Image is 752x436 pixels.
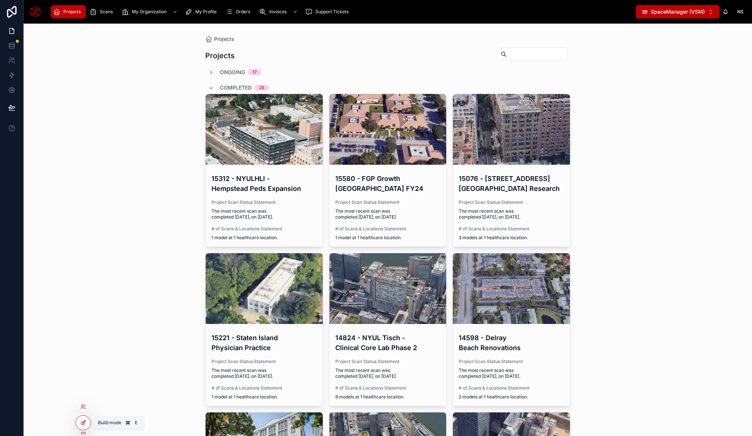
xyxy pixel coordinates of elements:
[335,208,441,220] span: The most recent scan was completed [DATE], on [DATE].
[335,333,441,353] h4: 14824 - NYUL Tisch - Clinical Core Lab Phase 2
[651,8,705,15] span: SpaceManager (VSM)
[335,394,441,400] span: 9 models at 1 healthcare location.
[335,199,441,205] span: Project Scan Status Statement
[737,9,744,15] span: NS
[87,5,118,18] a: Scans
[257,5,301,18] a: Invoices
[63,9,81,15] span: Projects
[206,253,323,324] div: Google-Chrome---1534-Victory-Blvd---Google-Maps-2024-01-24-at-12.29.02-PM.png
[335,226,441,232] span: # of Scans & Locations Statement
[335,367,441,379] span: The most recent scan was completed [DATE], on [DATE].
[335,174,441,193] h4: 15580 - FGP Growth [GEOGRAPHIC_DATA] FY24
[214,35,234,43] span: Projects
[51,5,86,18] a: Projects
[269,9,287,15] span: Invoices
[329,253,447,406] a: 14824 - NYUL Tisch - Clinical Core Lab Phase 2Project Scan Status StatementThe most recent scan w...
[205,50,235,61] h1: Projects
[329,253,447,324] div: Screenshot-2023-01-11-at-11_47_31-AM.png
[459,385,564,391] span: # of Scans & Locations Statement
[459,333,564,353] h4: 14598 - Delray Beach Renovations
[98,420,121,426] span: Build mode
[452,94,570,247] a: 15076 - [STREET_ADDRESS][GEOGRAPHIC_DATA] ResearchProject Scan Status StatementThe most recent sc...
[459,226,564,232] span: # of Scans & Locations Statement
[47,4,636,20] div: scrollable content
[205,35,234,43] a: Projects
[211,385,317,391] span: # of Scans & Locations Statement
[211,333,317,353] h4: 15221 - Staten Island Physician Practice
[211,226,317,232] span: # of Scans & Locations Statement
[220,69,245,76] span: Ongoing
[335,385,441,391] span: # of Scans & Locations Statement
[211,174,317,193] h4: 15312 - NYULHLI - Hempstead Peds Expansion
[315,9,349,15] span: Support Tickets
[252,69,257,75] div: 17
[211,394,317,400] span: 1 model at 1 healthcare location.
[29,6,41,18] img: App logo
[211,367,317,379] span: The most recent scan was completed [DATE], on [DATE].
[211,235,317,241] span: 1 model at 1 healthcare location.
[211,199,317,205] span: Project Scan Status Statement
[211,359,317,365] span: Project Scan Status Statement
[459,199,564,205] span: Project Scan Status Statement
[329,94,447,165] div: Screenshot-by-Dropbox-Capture-5.png
[459,174,564,193] h4: 15076 - [STREET_ADDRESS][GEOGRAPHIC_DATA] Research
[205,253,323,406] a: 15221 - Staten Island Physician PracticeProject Scan Status StatementThe most recent scan was com...
[459,394,564,400] span: 2 models at 1 healthcare location.
[223,5,255,18] a: Orders
[303,5,354,18] a: Support Tickets
[211,208,317,220] span: The most recent scan was completed [DATE], on [DATE].
[119,5,181,18] a: My Organization
[459,235,564,241] span: 3 models at 1 healthcare location.
[453,94,570,165] div: Google-Chrome---380-2nd-Ave---Google-Maps-2024-01-05-at-8.44.21-PM.png
[459,208,564,220] span: The most recent scan was completed [DATE], on [DATE].
[335,235,441,241] span: 1 model at 1 healthcare location.
[452,253,570,406] a: 14598 - Delray Beach RenovationsProject Scan Status StatementThe most recent scan was completed [...
[236,9,250,15] span: Orders
[195,9,217,15] span: My Profile
[636,5,720,18] button: Select Button
[133,420,139,426] span: E
[220,84,252,91] span: Completed
[100,9,113,15] span: Scans
[459,367,564,379] span: The most recent scan was completed [DATE], on [DATE].
[259,85,265,91] div: 28
[206,94,323,165] div: IMG_0015.jpeg
[183,5,222,18] a: My Profile
[459,359,564,365] span: Project Scan Status Statement
[453,253,570,324] div: Screen-Shot-2023-06-27-at-6.13.24-PM.png
[329,94,447,247] a: 15580 - FGP Growth [GEOGRAPHIC_DATA] FY24Project Scan Status StatementThe most recent scan was co...
[205,94,323,247] a: 15312 - NYULHLI - Hempstead Peds ExpansionProject Scan Status StatementThe most recent scan was c...
[335,359,441,365] span: Project Scan Status Statement
[132,9,167,15] span: My Organization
